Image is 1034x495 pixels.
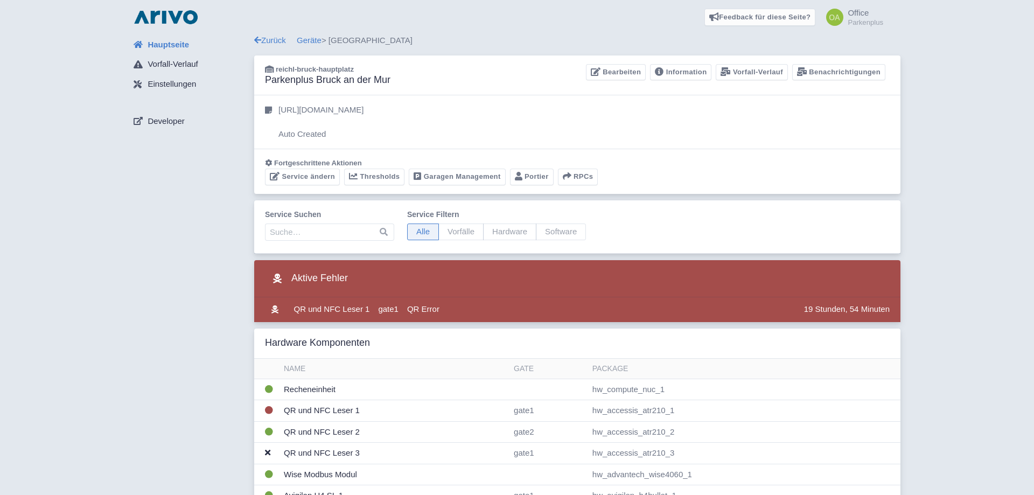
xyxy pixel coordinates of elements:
[509,400,588,422] td: gate1
[716,64,787,81] a: Vorfall-Verlauf
[704,9,816,26] a: Feedback für diese Seite?
[588,464,900,485] td: hw_advantech_wise4060_1
[588,359,900,379] th: Package
[254,34,900,47] div: > [GEOGRAPHIC_DATA]
[586,64,646,81] a: Bearbeiten
[125,54,254,75] a: Vorfall-Verlauf
[407,224,439,240] span: Alle
[800,297,900,322] td: 19 Stunden, 54 Minuten
[407,304,439,313] span: QR Error
[280,359,509,379] th: Name
[409,169,505,185] a: Garagen Management
[407,209,586,220] label: Service filtern
[650,64,711,81] a: Information
[509,443,588,464] td: gate1
[820,9,883,26] a: Office Parkenplus
[148,58,198,71] span: Vorfall-Verlauf
[588,421,900,443] td: hw_accessis_atr210_2
[588,379,900,400] td: hw_compute_nuc_1
[792,64,885,81] a: Benachrichtigungen
[509,421,588,443] td: gate2
[588,443,900,464] td: hw_accessis_atr210_3
[344,169,404,185] a: Thresholds
[125,111,254,131] a: Developer
[265,269,348,288] h3: Aktive Fehler
[280,379,509,400] td: Recheneinheit
[536,224,586,240] span: Software
[125,74,254,95] a: Einstellungen
[131,9,200,26] img: logo
[265,224,394,241] input: Suche…
[280,421,509,443] td: QR und NFC Leser 2
[265,209,394,220] label: Service suchen
[148,39,189,51] span: Hauptseite
[276,65,354,73] span: reichl-bruck-hauptplatz
[265,74,390,86] h3: Parkenplus Bruck an der Mur
[290,297,374,322] td: QR und NFC Leser 1
[438,224,484,240] span: Vorfälle
[148,115,184,128] span: Developer
[265,337,370,349] h3: Hardware Komponenten
[509,359,588,379] th: Gate
[254,36,286,45] a: Zurück
[848,8,869,17] span: Office
[278,104,364,141] p: [URL][DOMAIN_NAME] Auto Created
[274,159,362,167] span: Fortgeschrittene Aktionen
[280,400,509,422] td: QR und NFC Leser 1
[374,297,403,322] td: gate1
[125,34,254,55] a: Hauptseite
[588,400,900,422] td: hw_accessis_atr210_1
[510,169,554,185] a: Portier
[148,78,196,90] span: Einstellungen
[558,169,598,185] button: RPCs
[280,443,509,464] td: QR und NFC Leser 3
[483,224,536,240] span: Hardware
[848,19,883,26] small: Parkenplus
[265,169,340,185] a: Service ändern
[297,36,322,45] a: Geräte
[280,464,509,485] td: Wise Modbus Modul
